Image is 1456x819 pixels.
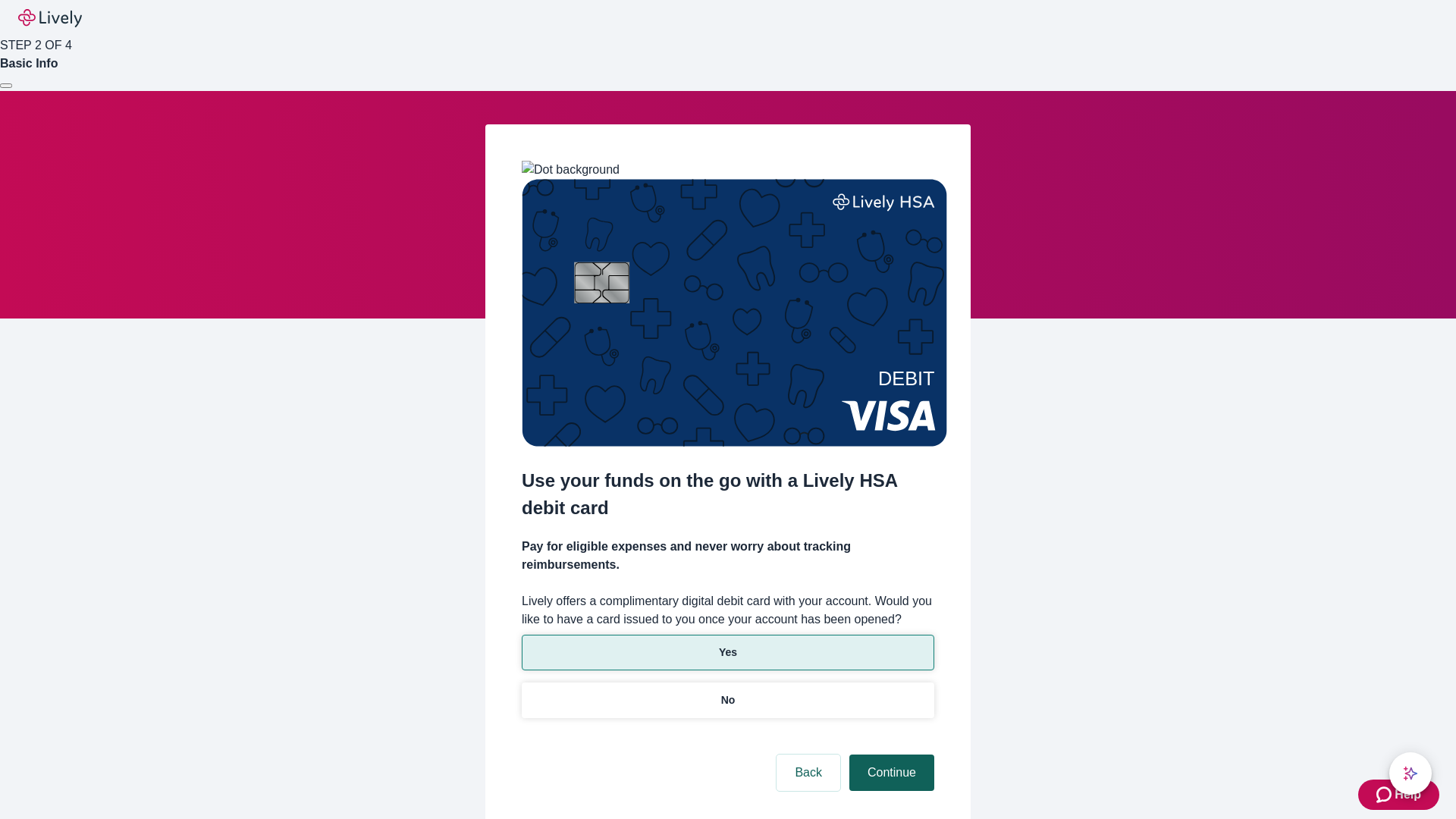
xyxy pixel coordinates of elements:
button: Continue [849,755,934,791]
h2: Use your funds on the go with a Lively HSA debit card [522,467,934,522]
span: Help [1395,786,1421,804]
label: Lively offers a complimentary digital debit card with your account. Would you like to have a card... [522,592,934,629]
p: Yes [719,645,737,661]
button: chat [1389,752,1432,795]
img: Debit card [522,179,947,447]
button: No [522,682,934,718]
button: Back [777,755,840,791]
p: No [721,692,736,708]
svg: Zendesk support icon [1376,786,1395,804]
h4: Pay for eligible expenses and never worry about tracking reimbursements. [522,538,934,574]
button: Yes [522,635,934,670]
img: Lively [18,9,82,27]
button: Zendesk support iconHelp [1358,780,1439,810]
svg: Lively AI Assistant [1403,766,1418,781]
img: Dot background [522,161,620,179]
